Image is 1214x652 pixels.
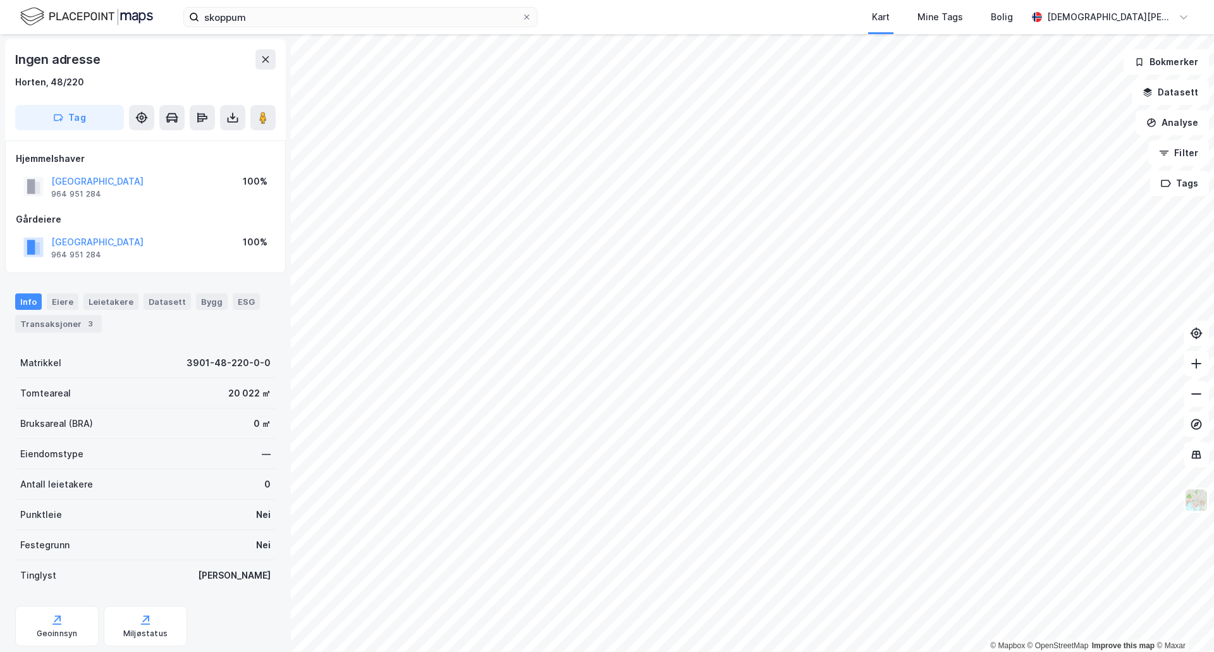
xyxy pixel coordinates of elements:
div: Miljøstatus [123,629,168,639]
img: Z [1184,488,1208,512]
div: Leietakere [83,293,138,310]
div: Tinglyst [20,568,56,583]
div: Festegrunn [20,538,70,553]
div: 964 951 284 [51,250,101,260]
button: Datasett [1132,80,1209,105]
div: Horten, 48/220 [15,75,84,90]
div: Eiere [47,293,78,310]
div: Antall leietakere [20,477,93,492]
a: Mapbox [990,641,1025,650]
div: Gårdeiere [16,212,275,227]
div: 3901-48-220-0-0 [187,355,271,371]
button: Tags [1150,171,1209,196]
div: Kontrollprogram for chat [1151,591,1214,652]
iframe: Chat Widget [1151,591,1214,652]
div: — [262,446,271,462]
div: Nei [256,507,271,522]
button: Filter [1148,140,1209,166]
div: Info [15,293,42,310]
div: Datasett [144,293,191,310]
button: Tag [15,105,124,130]
div: [DEMOGRAPHIC_DATA][PERSON_NAME] [1047,9,1174,25]
div: Eiendomstype [20,446,83,462]
div: Kart [872,9,890,25]
div: ESG [233,293,260,310]
a: OpenStreetMap [1027,641,1089,650]
div: Punktleie [20,507,62,522]
div: 0 [264,477,271,492]
div: 100% [243,174,267,189]
div: Hjemmelshaver [16,151,275,166]
div: Bolig [991,9,1013,25]
div: 0 ㎡ [254,416,271,431]
a: Improve this map [1092,641,1155,650]
div: 3 [84,317,97,330]
div: [PERSON_NAME] [198,568,271,583]
div: Bygg [196,293,228,310]
div: Tomteareal [20,386,71,401]
div: Mine Tags [917,9,963,25]
div: Nei [256,538,271,553]
img: logo.f888ab2527a4732fd821a326f86c7f29.svg [20,6,153,28]
div: Bruksareal (BRA) [20,416,93,431]
div: 964 951 284 [51,189,101,199]
div: Transaksjoner [15,315,102,333]
div: 20 022 ㎡ [228,386,271,401]
div: Ingen adresse [15,49,102,70]
div: Matrikkel [20,355,61,371]
input: Søk på adresse, matrikkel, gårdeiere, leietakere eller personer [199,8,522,27]
button: Bokmerker [1124,49,1209,75]
button: Analyse [1136,110,1209,135]
div: 100% [243,235,267,250]
div: Geoinnsyn [37,629,78,639]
